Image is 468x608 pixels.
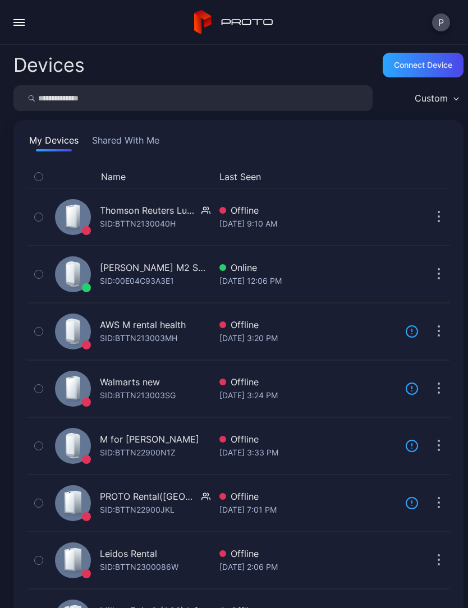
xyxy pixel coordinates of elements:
div: Offline [219,547,396,560]
div: [DATE] 3:33 PM [219,446,396,459]
div: M for [PERSON_NAME] [100,432,199,446]
div: Offline [219,204,396,217]
div: [DATE] 3:24 PM [219,389,396,402]
div: [DATE] 12:06 PM [219,274,396,288]
div: Offline [219,490,396,503]
button: Custom [409,85,464,111]
div: [PERSON_NAME] M2 Showroom [100,261,210,274]
div: Update Device [401,170,414,183]
div: Options [428,170,450,183]
div: Custom [415,93,448,104]
div: SID: BTTN22900JKL [100,503,175,517]
div: Thomson Reuters Luma 1 [100,204,197,217]
div: [DATE] 9:10 AM [219,217,396,231]
div: SID: BTTN213003MH [100,331,177,345]
div: SID: BTTN213003SG [100,389,176,402]
div: AWS M rental health [100,318,186,331]
button: Shared With Me [90,133,162,151]
div: [DATE] 3:20 PM [219,331,396,345]
button: Connect device [383,53,464,77]
div: [DATE] 7:01 PM [219,503,396,517]
div: SID: BTTN22900N1Z [100,446,176,459]
button: Name [101,170,126,183]
button: Last Seen [219,170,392,183]
div: Offline [219,375,396,389]
button: My Devices [27,133,81,151]
div: Online [219,261,396,274]
div: Offline [219,318,396,331]
div: SID: BTTN2300086W [100,560,178,574]
div: SID: 00E04C93A3E1 [100,274,174,288]
button: P [432,13,450,31]
div: [DATE] 2:06 PM [219,560,396,574]
div: Leidos Rental [100,547,157,560]
div: Walmarts new [100,375,160,389]
div: Connect device [394,61,452,70]
div: PROTO Rental([GEOGRAPHIC_DATA]) [100,490,197,503]
h2: Devices [13,55,85,75]
div: SID: BTTN2130040H [100,217,176,231]
div: Offline [219,432,396,446]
